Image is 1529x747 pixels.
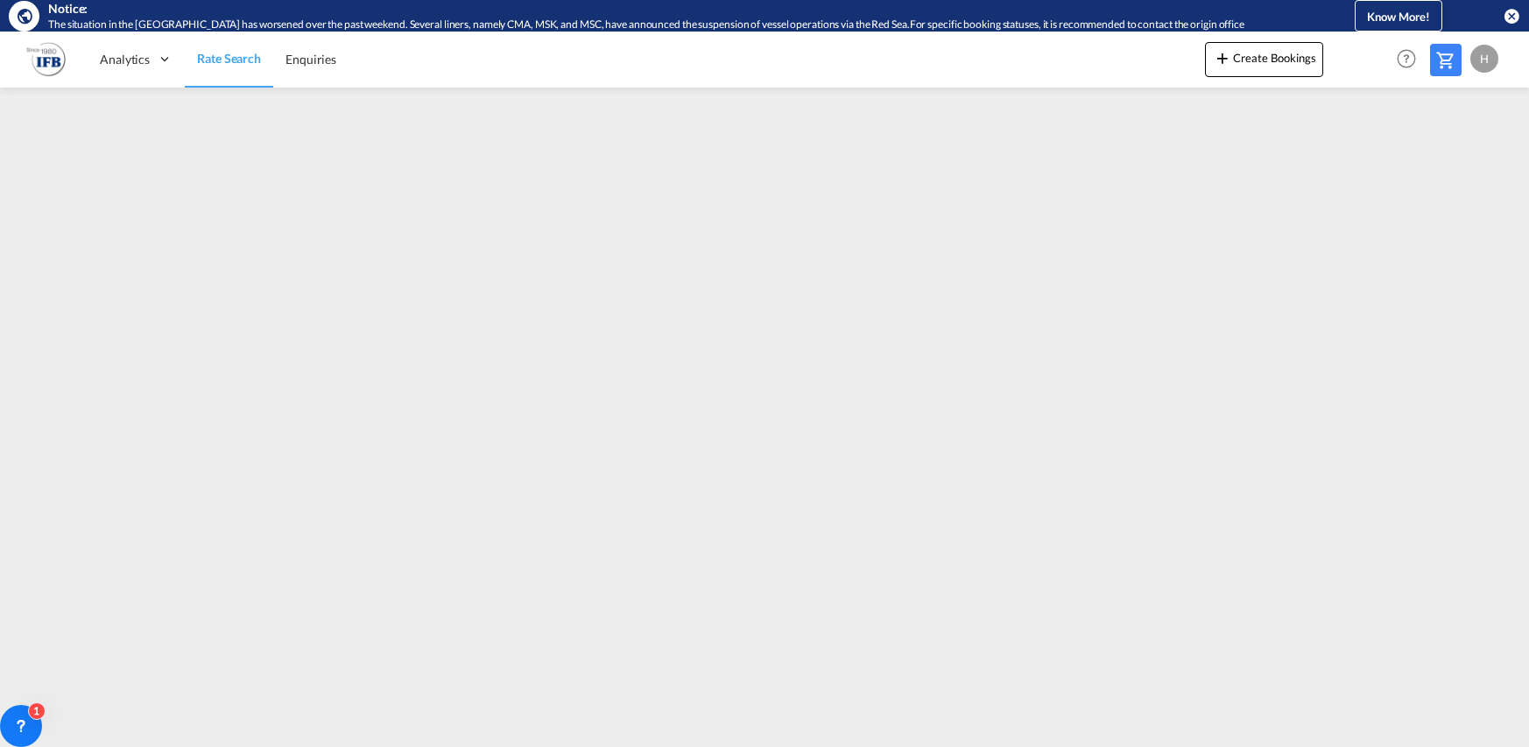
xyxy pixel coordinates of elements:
[48,18,1293,32] div: The situation in the Red Sea has worsened over the past weekend. Several liners, namely CMA, MSK,...
[26,39,66,79] img: b628ab10256c11eeb52753acbc15d091.png
[1470,45,1498,73] div: H
[1503,7,1520,25] button: icon-close-circle
[285,52,336,67] span: Enquiries
[1392,44,1421,74] span: Help
[1212,47,1233,68] md-icon: icon-plus 400-fg
[1205,42,1323,77] button: icon-plus 400-fgCreate Bookings
[197,51,261,66] span: Rate Search
[88,31,185,88] div: Analytics
[273,31,349,88] a: Enquiries
[1392,44,1430,75] div: Help
[16,7,33,25] md-icon: icon-earth
[1367,10,1430,24] span: Know More!
[100,51,150,68] span: Analytics
[185,31,273,88] a: Rate Search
